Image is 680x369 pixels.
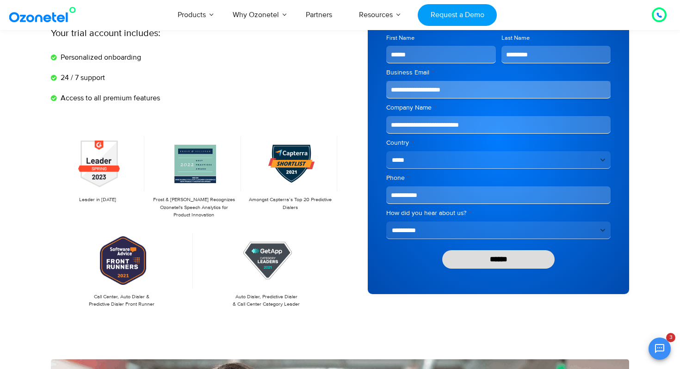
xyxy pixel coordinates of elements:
[649,338,671,360] button: Open chat
[56,196,140,204] p: Leader in [DATE]
[386,34,496,43] label: First Name
[386,68,611,77] label: Business Email
[666,333,675,342] span: 3
[51,26,271,40] p: Your trial account includes:
[58,72,105,83] span: 24 / 7 support
[56,293,188,308] p: Call Center, Auto Dialer & Predictive Dialer Front Runner
[386,173,611,183] label: Phone
[200,293,333,308] p: Auto Dialer, Predictive Dialer & Call Center Category Leader
[248,196,333,211] p: Amongst Capterra’s Top 20 Predictive Dialers
[386,209,611,218] label: How did you hear about us?
[386,103,611,112] label: Company Name
[58,52,141,63] span: Personalized onboarding
[501,34,611,43] label: Last Name
[418,4,497,26] a: Request a Demo
[152,196,236,219] p: Frost & [PERSON_NAME] Recognizes Ozonetel's Speech Analytics for Product Innovation
[58,92,160,104] span: Access to all premium features
[386,138,611,148] label: Country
